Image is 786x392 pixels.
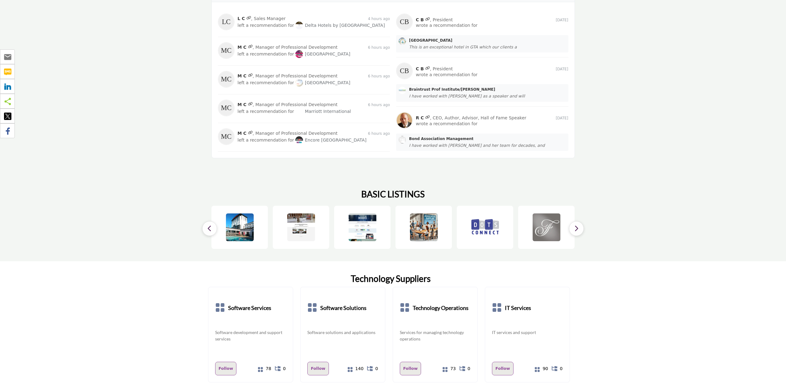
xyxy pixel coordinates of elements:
[450,365,456,372] span: 73
[295,79,303,87] img: Niagara Falls Convention Centre
[556,116,568,120] span: [DATE]
[295,23,385,28] a: Delta Hotels by [GEOGRAPHIC_DATA]
[416,66,424,71] a: C B
[538,363,548,374] a: 90
[368,103,390,107] span: 6 hours ago
[430,17,453,23] span: , President
[368,74,390,78] span: 6 hours ago
[556,18,568,22] span: [DATE]
[226,213,254,241] img: Carriage House Hotel & Conference Centre
[361,189,425,200] h2: BASIC LISTINGS
[218,128,235,145] img: M C
[375,365,378,372] span: 0
[238,45,247,50] a: M C
[495,365,510,372] p: Follow
[238,102,247,107] a: M C
[295,136,303,144] img: Encore Canada
[307,329,375,336] a: Software solutions and applications
[355,365,364,372] span: 140
[396,112,413,129] img: R C
[413,294,469,322] a: Technology Operations
[396,63,413,79] img: C B
[460,366,465,371] i: Show All 0 Sub-Categories
[367,366,373,371] i: Show All 0 Sub-Categories
[219,365,233,372] p: Follow
[287,213,315,241] img: Four Points by Sheraton Toronto Airport
[283,365,286,372] span: 0
[295,108,303,115] img: Marriott International
[320,294,366,322] a: Software Solutions
[409,93,566,99] div: I have worked with [PERSON_NAME] as a speaker and will
[430,115,526,121] span: , CEO, Author, Advisor, Hall of Fame Speaker
[400,329,471,342] a: Services for managing technology operations
[351,274,431,284] a: Technology Suppliers
[416,23,477,28] span: wrote a recommendation for
[266,365,271,372] span: 78
[238,23,294,28] span: left a recommendation for
[295,52,350,56] a: [GEOGRAPHIC_DATA]
[218,71,235,88] img: M C
[295,80,350,85] a: [GEOGRAPHIC_DATA]
[399,136,406,143] img: Bond Association Management
[416,121,477,126] span: wrote a recommendation for
[295,138,366,142] a: Encore [GEOGRAPHIC_DATA]
[409,87,566,92] a: Braintrust Prof Institute/[PERSON_NAME]
[460,363,471,374] a: 0
[218,100,235,116] img: M C
[349,213,376,241] img: bizZone Inc
[307,362,329,375] button: Follow
[560,365,563,372] span: 0
[295,50,303,58] img: Halifax Convention Centre
[253,130,338,136] span: , Manager of Professional Development
[552,366,557,371] i: Show All 0 Sub-Categories
[468,365,470,372] span: 0
[258,367,263,372] i: Show All 78 Suppliers
[505,294,531,322] b: IT Services
[347,367,353,372] i: Show All 140 Suppliers
[552,363,563,374] a: 0
[396,14,413,30] img: C B
[409,38,566,43] a: [GEOGRAPHIC_DATA]
[416,115,424,120] a: R C
[409,136,566,142] a: Bond Association Management
[471,213,499,241] img: Data on the Spot Inc.
[238,16,245,21] a: L C
[492,329,536,336] a: IT services and support
[368,45,390,50] span: 6 hours ago
[238,80,294,85] span: left a recommendation for
[218,42,235,59] img: M C
[228,294,271,322] a: Software Services
[542,365,548,372] span: 90
[261,363,272,374] a: 78
[253,73,338,79] span: , Manager of Professional Development
[442,367,448,372] i: Show All 73 Suppliers
[430,66,453,72] span: , President
[556,67,568,71] span: [DATE]
[533,213,560,241] img: Fairmont Hotels ~ Quebec Resorts
[409,44,566,50] div: This is an exceptional hotel in GTA which our clients a
[215,362,236,375] button: Follow
[238,131,247,136] a: M C
[218,14,235,30] img: L C
[416,17,424,22] a: C B
[400,362,421,375] button: Follow
[492,362,513,375] button: Follow
[534,367,540,372] i: Show All 90 Suppliers
[399,87,406,94] img: Braintrust Prof Institute/Randall Craig
[416,72,477,77] span: wrote a recommendation for
[353,363,364,374] a: 140
[275,363,286,374] a: 0
[295,22,303,29] img: Delta Hotels by Marriott Toronto Airport & Conference Centre
[238,138,294,142] span: left a recommendation for
[251,16,286,22] span: , Sales Manager
[215,329,286,342] a: Software development and support services
[238,73,247,78] a: M C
